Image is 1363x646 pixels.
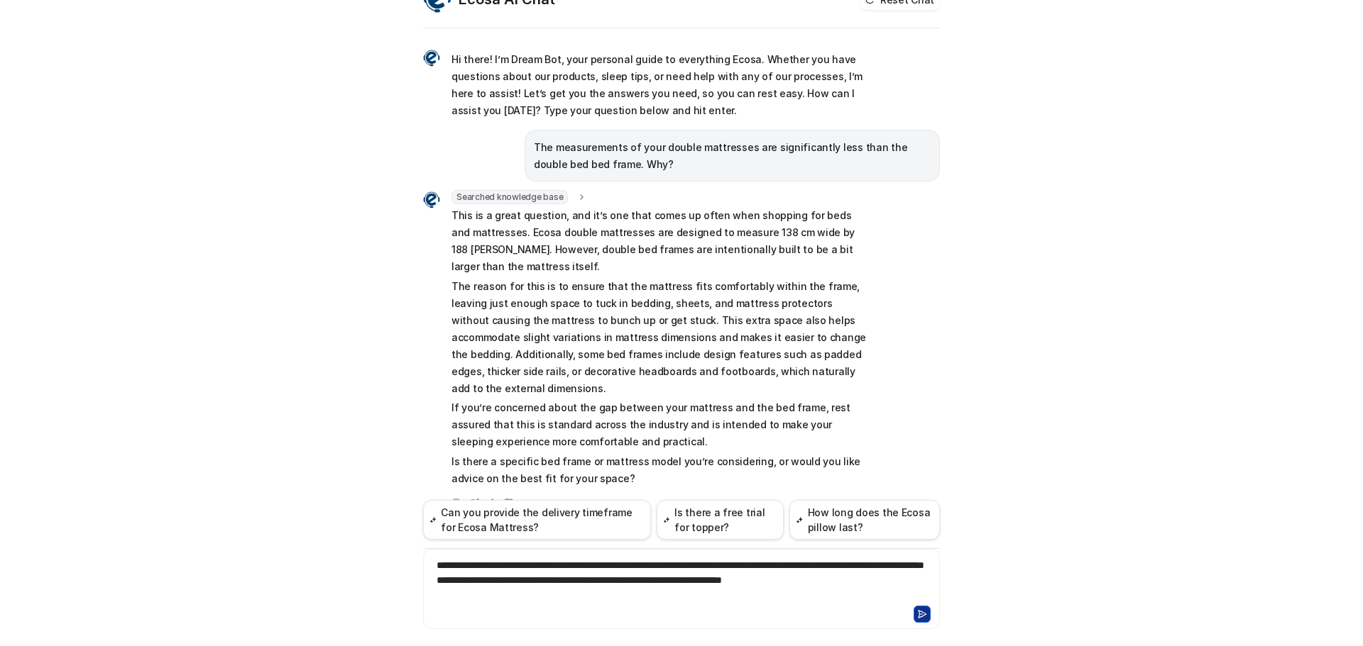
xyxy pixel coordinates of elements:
p: Is there a specific bed frame or mattress model you’re considering, or would you like advice on t... [451,453,867,487]
button: Is there a free trial for topper? [657,500,784,540]
p: The reason for this is to ensure that the mattress fits comfortably within the frame, leaving jus... [451,278,867,397]
p: This is a great question, and it’s one that comes up often when shopping for beds and mattresses.... [451,207,867,275]
img: Widget [423,50,440,67]
span: Searched knowledge base [451,190,568,204]
p: The measurements of your double mattresses are significantly less than the double bed bed frame. ... [534,139,931,173]
p: If you’re concerned about the gap between your mattress and the bed frame, rest assured that this... [451,399,867,450]
button: Can you provide the delivery timeframe for Ecosa Mattress? [423,500,651,540]
img: Widget [423,191,440,208]
p: Hi there! I’m Dream Bot, your personal guide to everything Ecosa. Whether you have questions abou... [451,51,867,119]
button: How long does the Ecosa pillow last? [789,500,940,540]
